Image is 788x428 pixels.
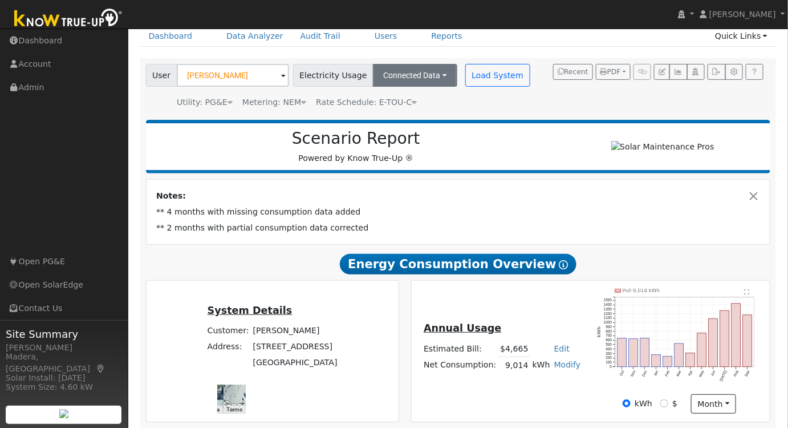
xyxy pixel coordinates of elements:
[251,323,339,339] td: [PERSON_NAME]
[156,191,186,200] strong: Notes:
[604,298,612,302] text: 1500
[687,64,705,80] button: Login As
[732,304,741,367] rect: onclick=""
[629,339,638,367] rect: onclick=""
[292,26,349,47] a: Audit Trail
[177,64,289,87] input: Select a User
[604,307,612,311] text: 1300
[606,352,612,356] text: 300
[152,129,560,164] div: Powered by Know True-Up ®
[691,394,736,414] button: month
[205,339,251,355] td: Address:
[157,129,554,148] h2: Scenario Report
[316,98,417,107] span: Alias: HETOUC
[155,220,762,236] td: ** 2 months with partial consumption data corrected
[606,356,612,360] text: 200
[366,26,406,47] a: Users
[146,64,177,87] span: User
[208,305,293,316] u: System Details
[218,26,292,47] a: Data Analyzer
[606,342,612,346] text: 500
[205,323,251,339] td: Customer:
[6,381,122,393] div: System Size: 4.60 kW
[641,369,648,377] text: Dec
[6,342,122,354] div: [PERSON_NAME]
[155,204,762,220] td: ** 4 months with missing consumption data added
[606,329,612,333] text: 800
[698,369,706,378] text: May
[559,260,568,269] i: Show Help
[746,64,763,80] a: Help Link
[596,64,631,80] button: PDF
[423,26,471,47] a: Reports
[720,310,729,367] rect: onclick=""
[640,338,649,367] rect: onclick=""
[340,254,576,274] span: Energy Consumption Overview
[140,26,201,47] a: Dashboard
[373,64,457,87] button: Connected Data
[606,334,612,338] text: 700
[623,288,660,293] text: Pull 9,014 kWh
[530,357,552,374] td: kWh
[604,320,612,324] text: 1000
[653,369,659,377] text: Jan
[596,326,602,337] text: kWh
[709,318,718,367] rect: onclick=""
[606,360,612,364] text: 100
[604,312,612,316] text: 1200
[630,369,637,377] text: Nov
[59,409,68,418] img: retrieve
[733,369,740,377] text: Aug
[744,369,751,377] text: Sep
[606,325,612,329] text: 900
[686,353,695,367] rect: onclick=""
[654,64,670,80] button: Edit User
[177,96,233,108] div: Utility: PG&E
[604,302,612,306] text: 1400
[422,357,498,374] td: Net Consumption:
[251,355,339,371] td: [GEOGRAPHIC_DATA]
[708,64,725,80] button: Export Interval Data
[96,364,106,373] a: Map
[554,360,581,369] a: Modify
[465,64,530,87] button: Load System
[660,399,668,407] input: $
[220,399,258,414] a: Open this area in Google Maps (opens a new window)
[6,372,122,384] div: Solar Install: [DATE]
[664,369,671,377] text: Feb
[743,315,752,367] rect: onclick=""
[293,64,373,87] span: Electricity Usage
[6,326,122,342] span: Site Summary
[242,96,306,108] div: Metering: NEM
[9,6,128,32] img: Know True-Up
[745,289,750,294] text: 
[652,354,661,366] rect: onclick=""
[663,356,672,367] rect: onclick=""
[719,370,728,382] text: [DATE]
[709,10,776,19] span: [PERSON_NAME]
[725,64,743,80] button: Settings
[226,406,242,413] a: Terms (opens in new tab)
[554,344,570,353] a: Edit
[688,369,694,377] text: Apr
[672,398,677,410] label: $
[676,369,682,377] text: Mar
[669,64,687,80] button: Multi-Series Graph
[610,365,612,369] text: 0
[675,344,684,367] rect: onclick=""
[619,370,625,377] text: Oct
[706,26,776,47] a: Quick Links
[710,369,716,377] text: Jun
[618,338,627,367] rect: onclick=""
[623,399,631,407] input: kWh
[697,333,706,367] rect: onclick=""
[606,338,612,342] text: 600
[6,351,122,375] div: Madera, [GEOGRAPHIC_DATA]
[424,322,501,334] u: Annual Usage
[606,347,612,351] text: 400
[251,339,339,355] td: [STREET_ADDRESS]
[498,357,530,374] td: 9,014
[553,64,593,80] button: Recent
[422,341,498,357] td: Estimated Bill:
[220,399,258,414] img: Google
